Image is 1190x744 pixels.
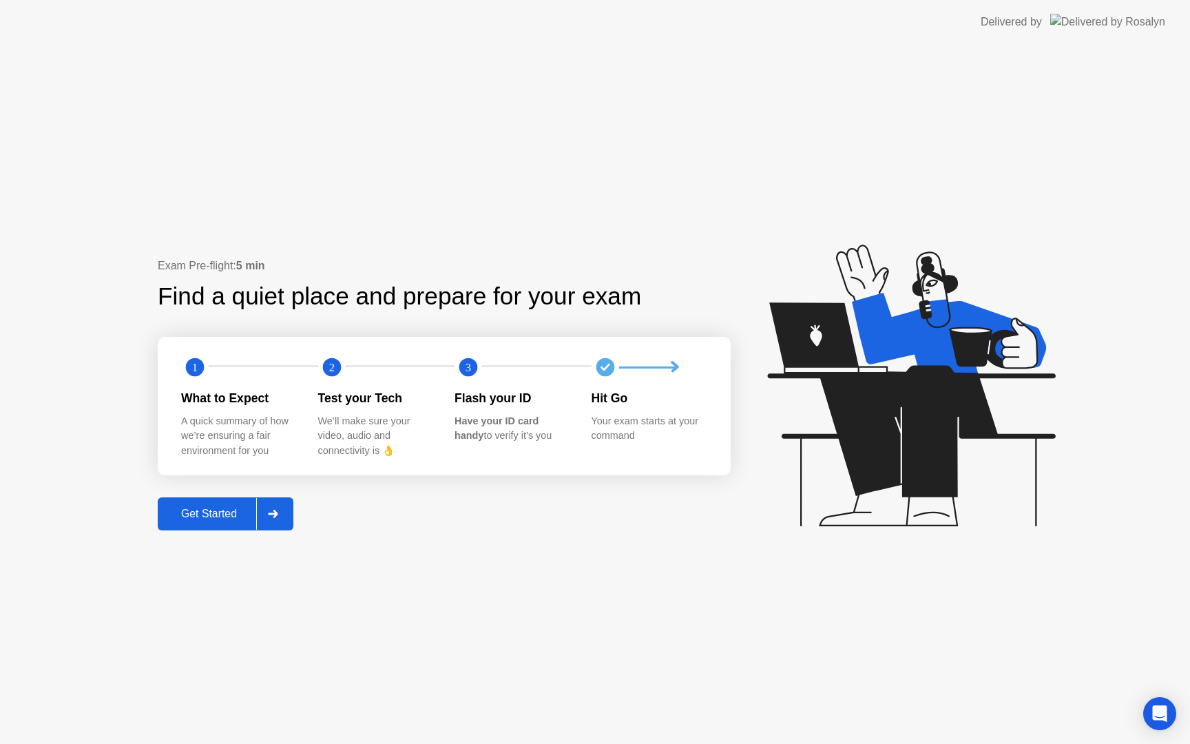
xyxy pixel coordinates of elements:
[158,497,293,530] button: Get Started
[318,414,433,459] div: We’ll make sure your video, audio and connectivity is 👌
[158,278,643,315] div: Find a quiet place and prepare for your exam
[592,389,707,407] div: Hit Go
[328,361,334,374] text: 2
[1143,697,1176,730] div: Open Intercom Messenger
[162,508,256,520] div: Get Started
[236,260,265,271] b: 5 min
[455,414,570,444] div: to verify it’s you
[455,415,539,442] b: Have your ID card handy
[181,389,296,407] div: What to Expect
[318,389,433,407] div: Test your Tech
[192,361,198,374] text: 1
[981,14,1042,30] div: Delivered by
[466,361,471,374] text: 3
[158,258,731,274] div: Exam Pre-flight:
[592,414,707,444] div: Your exam starts at your command
[1050,14,1165,30] img: Delivered by Rosalyn
[181,414,296,459] div: A quick summary of how we’re ensuring a fair environment for you
[455,389,570,407] div: Flash your ID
